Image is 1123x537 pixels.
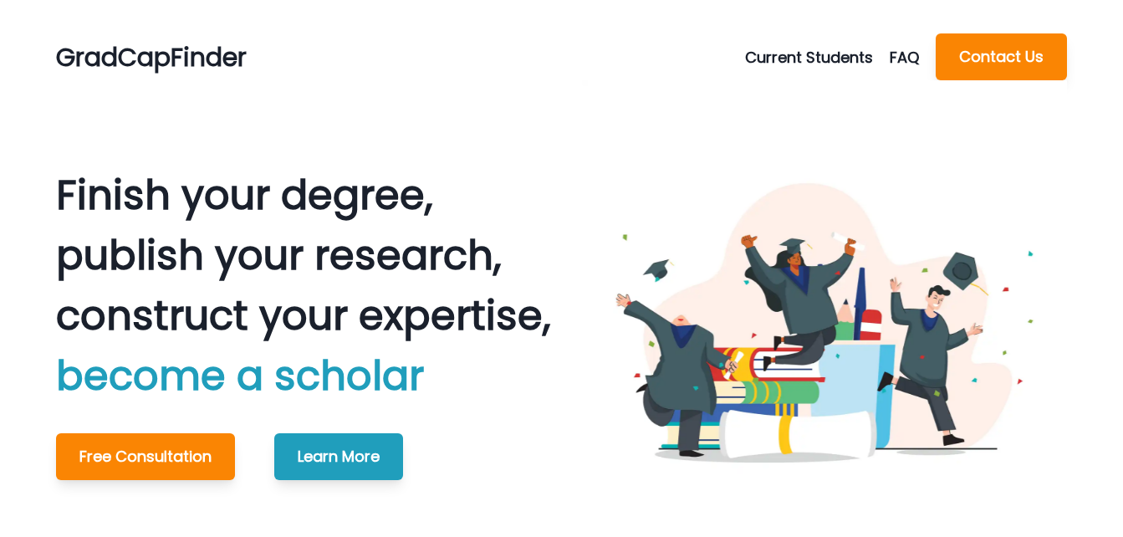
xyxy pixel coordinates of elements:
button: Free Consultation [56,433,235,480]
button: Current Students [745,46,890,69]
button: Learn More [274,433,403,480]
button: Contact Us [936,33,1067,80]
p: become a scholar [56,346,551,407]
p: GradCapFinder [56,38,247,76]
a: FAQ [890,46,936,69]
p: Finish your degree, publish your research, construct your expertise, [56,166,551,407]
